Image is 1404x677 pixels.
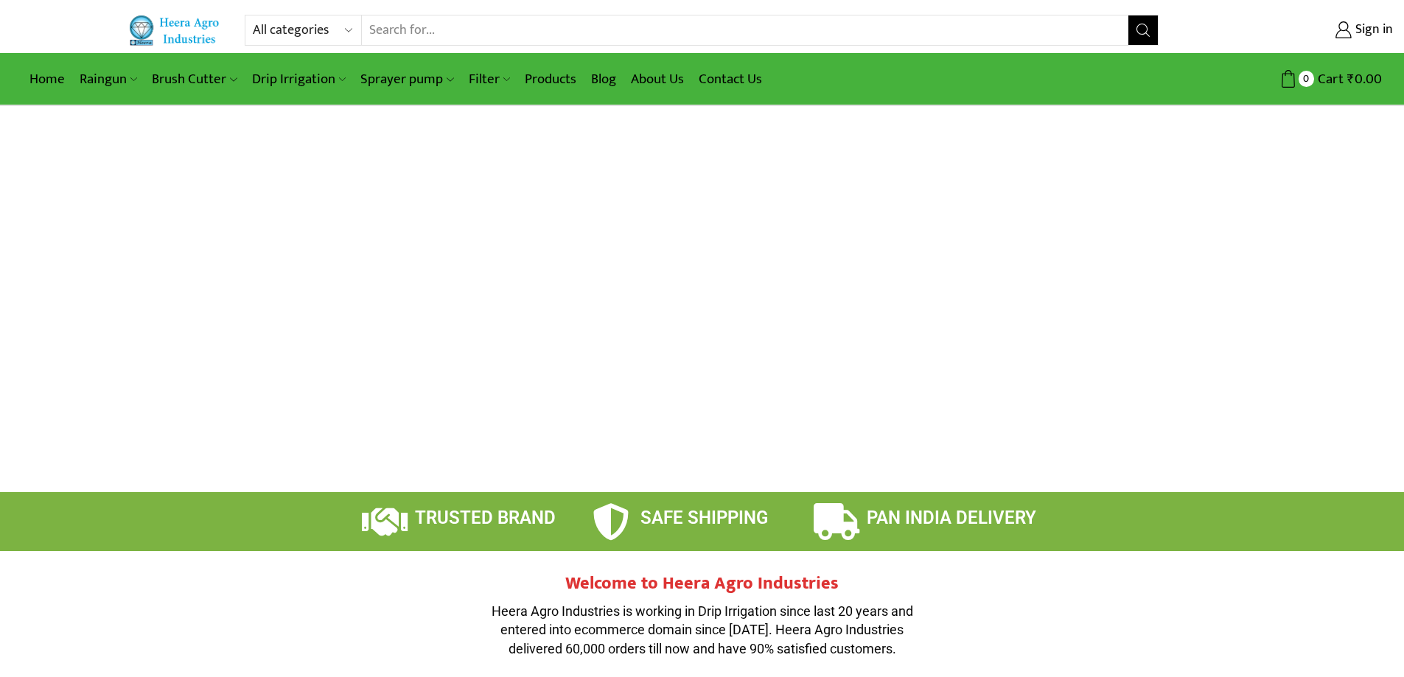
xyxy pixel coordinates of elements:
input: Search for... [362,15,1129,45]
a: Blog [584,62,624,97]
span: TRUSTED BRAND [415,508,556,528]
span: Cart [1314,69,1344,89]
a: Raingun [72,62,144,97]
bdi: 0.00 [1347,68,1382,91]
span: PAN INDIA DELIVERY [867,508,1036,528]
p: Heera Agro Industries is working in Drip Irrigation since last 20 years and entered into ecommerc... [481,602,923,659]
span: Sign in [1352,21,1393,40]
button: Search button [1128,15,1158,45]
a: Brush Cutter [144,62,244,97]
h2: Welcome to Heera Agro Industries [481,573,923,594]
a: 0 Cart ₹0.00 [1173,66,1382,93]
a: Sign in [1181,17,1393,43]
a: Filter [461,62,517,97]
a: Home [22,62,72,97]
a: Contact Us [691,62,769,97]
span: 0 [1299,71,1314,86]
span: SAFE SHIPPING [640,508,768,528]
a: Sprayer pump [353,62,461,97]
span: ₹ [1347,68,1355,91]
a: Drip Irrigation [245,62,353,97]
a: Products [517,62,584,97]
a: About Us [624,62,691,97]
